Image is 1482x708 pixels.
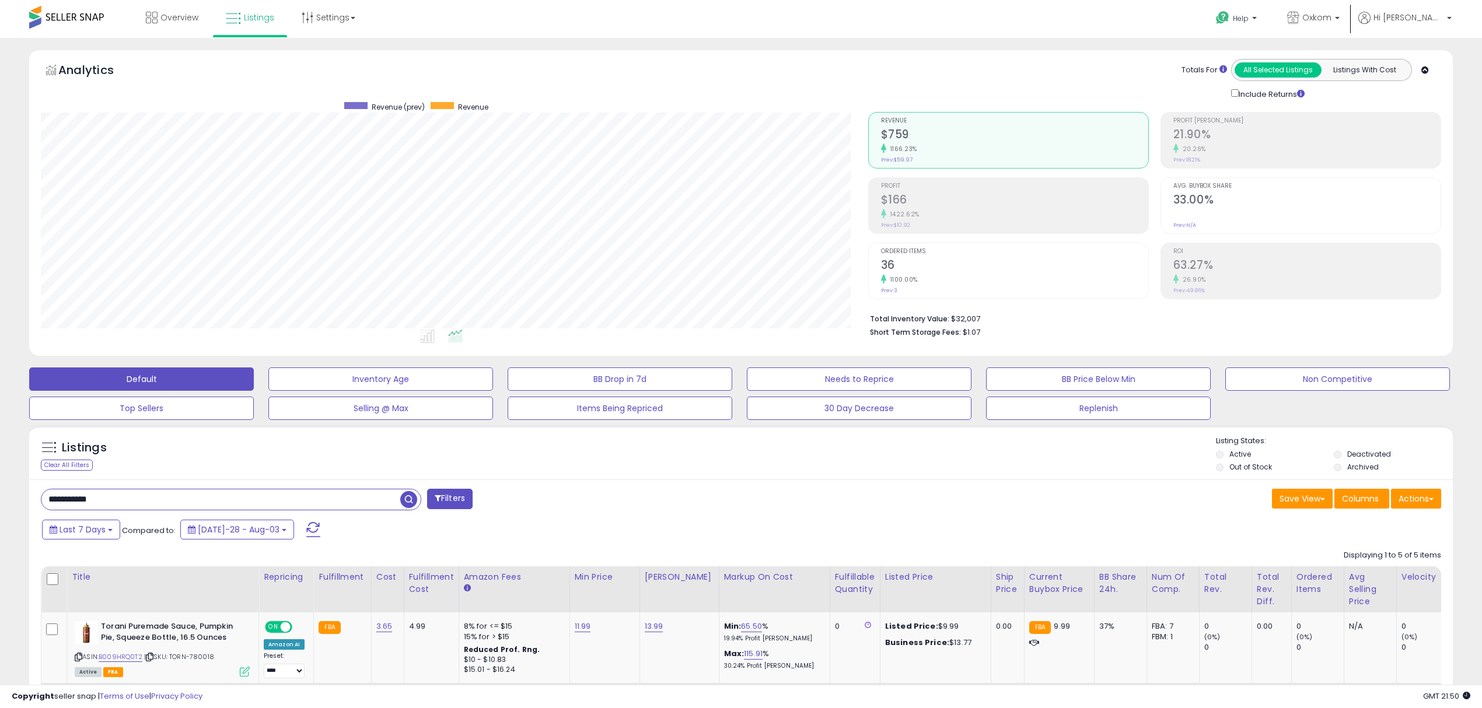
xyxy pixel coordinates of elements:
[747,397,971,420] button: 30 Day Decrease
[870,311,1433,325] li: $32,007
[1342,493,1379,504] span: Columns
[319,621,340,634] small: FBA
[1099,571,1142,595] div: BB Share 24h.
[1401,621,1449,632] div: 0
[508,367,732,391] button: BB Drop in 7d
[1152,621,1190,632] div: FBA: 7
[1233,13,1249,23] span: Help
[42,520,120,539] button: Last 7 Days
[1373,12,1443,23] span: Hi [PERSON_NAME]
[99,652,142,662] a: B009HRQ0T2
[741,621,762,632] a: 65.50
[103,667,123,677] span: FBA
[1229,449,1251,459] label: Active
[986,367,1211,391] button: BB Price Below Min
[264,639,305,650] div: Amazon AI
[885,637,982,648] div: $13.77
[1222,87,1319,100] div: Include Returns
[885,621,938,632] b: Listed Price:
[1207,2,1268,38] a: Help
[1347,462,1379,472] label: Archived
[29,397,254,420] button: Top Sellers
[881,248,1148,255] span: Ordered Items
[885,637,949,648] b: Business Price:
[1296,642,1344,653] div: 0
[1173,248,1441,255] span: ROI
[885,571,986,583] div: Listed Price
[1215,10,1230,25] i: Get Help
[881,183,1148,190] span: Profit
[1173,118,1441,124] span: Profit [PERSON_NAME]
[1179,145,1206,153] small: 20.26%
[29,367,254,391] button: Default
[266,622,281,632] span: ON
[144,652,214,661] span: | SKU: TORN-780018
[291,622,309,632] span: OFF
[1152,571,1194,595] div: Num of Comp.
[508,397,732,420] button: Items Being Repriced
[1225,367,1450,391] button: Non Competitive
[1344,550,1441,561] div: Displaying 1 to 5 of 5 items
[464,632,561,642] div: 15% for > $15
[464,644,540,654] b: Reduced Prof. Rng.
[835,621,871,632] div: 0
[719,566,830,612] th: The percentage added to the cost of goods (COGS) that forms the calculator for Min & Max prices.
[885,621,982,632] div: $9.99
[986,397,1211,420] button: Replenish
[100,691,149,702] a: Terms of Use
[724,649,821,670] div: %
[464,583,471,594] small: Amazon Fees.
[724,662,821,670] p: 30.24% Profit [PERSON_NAME]
[881,287,897,294] small: Prev: 3
[835,571,875,595] div: Fulfillable Quantity
[1272,489,1333,509] button: Save View
[1302,12,1331,23] span: Oxkom
[1257,621,1282,632] div: 0.00
[464,621,561,632] div: 8% for <= $15
[1204,571,1247,595] div: Total Rev.
[1099,621,1138,632] div: 37%
[1401,632,1418,642] small: (0%)
[1296,632,1313,642] small: (0%)
[151,691,202,702] a: Privacy Policy
[881,156,913,163] small: Prev: $59.97
[881,128,1148,143] h2: $759
[72,571,254,583] div: Title
[1216,436,1453,447] p: Listing States:
[1257,571,1287,608] div: Total Rev. Diff.
[264,571,309,583] div: Repricing
[464,655,561,665] div: $10 - $10.83
[1423,691,1470,702] span: 2025-08-13 21:50 GMT
[376,571,399,583] div: Cost
[963,327,980,338] span: $1.07
[645,571,714,583] div: [PERSON_NAME]
[724,571,825,583] div: Markup on Cost
[724,648,745,659] b: Max:
[744,648,763,660] a: 115.91
[724,635,821,643] p: 19.94% Profit [PERSON_NAME]
[244,12,274,23] span: Listings
[870,327,961,337] b: Short Term Storage Fees:
[1358,12,1452,38] a: Hi [PERSON_NAME]
[747,367,971,391] button: Needs to Reprice
[75,621,98,644] img: 31HQzIlV6lL._SL40_.jpg
[198,524,279,535] span: [DATE]-28 - Aug-03
[1182,65,1227,76] div: Totals For
[1173,128,1441,143] h2: 21.90%
[1204,642,1252,653] div: 0
[1029,621,1051,634] small: FBA
[1401,642,1449,653] div: 0
[1029,571,1089,595] div: Current Buybox Price
[1401,571,1444,583] div: Velocity
[724,621,742,632] b: Min:
[575,571,635,583] div: Min Price
[1235,62,1322,78] button: All Selected Listings
[1349,571,1392,608] div: Avg Selling Price
[464,571,565,583] div: Amazon Fees
[372,102,425,112] span: Revenue (prev)
[264,652,305,678] div: Preset:
[1391,489,1441,509] button: Actions
[996,571,1019,595] div: Ship Price
[122,525,176,536] span: Compared to:
[464,665,561,675] div: $15.01 - $16.24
